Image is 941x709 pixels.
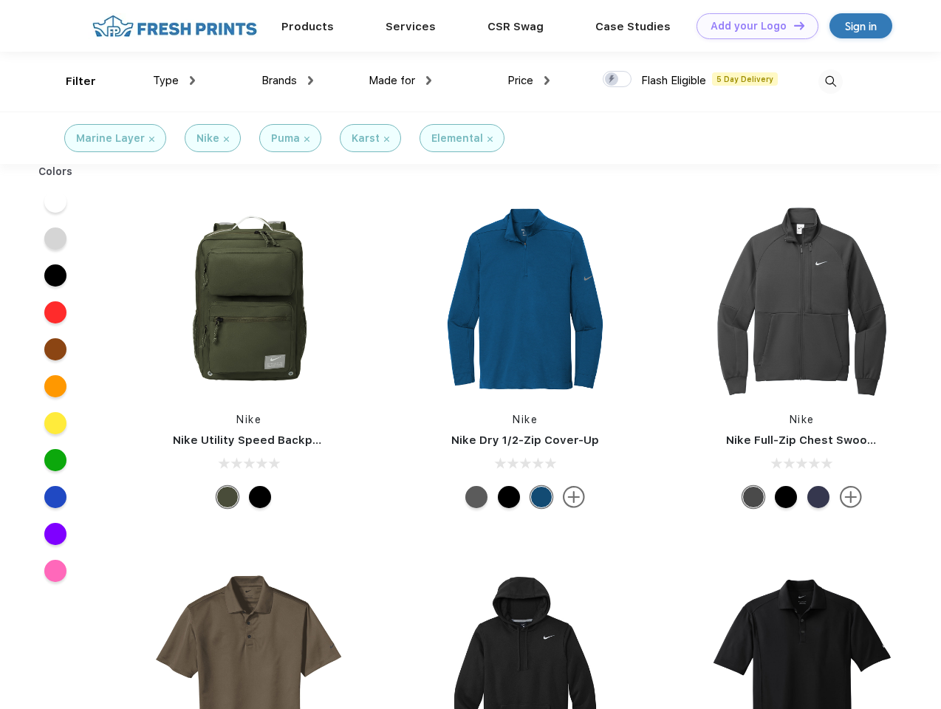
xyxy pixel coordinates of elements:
div: Sign in [845,18,877,35]
a: Nike Full-Zip Chest Swoosh Jacket [726,434,923,447]
a: CSR Swag [487,20,544,33]
a: Sign in [829,13,892,38]
span: 5 Day Delivery [712,72,778,86]
div: Colors [27,164,84,179]
img: dropdown.png [544,76,550,85]
div: Elemental [431,131,483,146]
span: Flash Eligible [641,74,706,87]
img: dropdown.png [190,76,195,85]
a: Nike Utility Speed Backpack [173,434,332,447]
img: fo%20logo%202.webp [88,13,261,39]
div: Black [498,486,520,508]
a: Nike [236,414,261,425]
div: Filter [66,73,96,90]
span: Brands [261,74,297,87]
a: Nike Dry 1/2-Zip Cover-Up [451,434,599,447]
img: more.svg [840,486,862,508]
img: filter_cancel.svg [304,137,309,142]
div: Black Heather [465,486,487,508]
div: Puma [271,131,300,146]
div: Gym Blue [530,486,552,508]
div: Midnight Navy [807,486,829,508]
img: filter_cancel.svg [384,137,389,142]
div: Marine Layer [76,131,145,146]
img: filter_cancel.svg [487,137,493,142]
img: func=resize&h=266 [427,201,623,397]
img: more.svg [563,486,585,508]
img: filter_cancel.svg [149,137,154,142]
img: DT [794,21,804,30]
img: func=resize&h=266 [151,201,347,397]
div: Nike [196,131,219,146]
span: Made for [369,74,415,87]
div: Add your Logo [711,20,787,32]
div: Cargo Khaki [216,486,239,508]
a: Nike [790,414,815,425]
div: Anthracite [742,486,764,508]
a: Nike [513,414,538,425]
img: desktop_search.svg [818,69,843,94]
span: Type [153,74,179,87]
div: Black [249,486,271,508]
span: Price [507,74,533,87]
img: dropdown.png [308,76,313,85]
a: Products [281,20,334,33]
div: Black [775,486,797,508]
a: Services [386,20,436,33]
div: Karst [352,131,380,146]
img: dropdown.png [426,76,431,85]
img: filter_cancel.svg [224,137,229,142]
img: func=resize&h=266 [704,201,900,397]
